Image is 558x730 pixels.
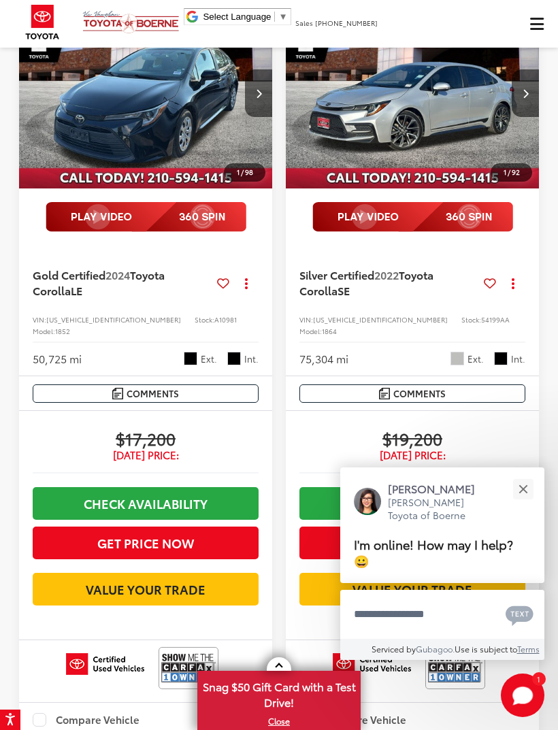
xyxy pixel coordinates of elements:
span: Model: [299,326,322,336]
button: Next image [245,69,272,117]
button: Chat with SMS [502,599,538,629]
svg: Start Chat [501,674,544,717]
span: Snag $50 Gift Card with a Test Drive! [199,672,359,714]
span: 98 [245,167,253,177]
button: Comments [33,384,259,403]
button: Get Price Now [33,527,259,559]
a: Value Your Trade [33,573,259,605]
span: Classic Silver [450,352,464,365]
span: SE [338,282,350,298]
button: Actions [502,271,525,295]
img: full motion video [312,202,513,232]
a: Check Availability [33,487,259,520]
span: Stock: [195,314,214,325]
img: View CARFAX report [161,650,216,686]
span: 1852 [55,326,70,336]
span: Toyota Corolla [33,267,165,297]
span: $19,200 [299,428,525,448]
button: Comments [299,384,525,403]
span: Black [227,352,241,365]
p: [PERSON_NAME] [388,481,489,496]
span: Int. [244,352,259,365]
p: [PERSON_NAME] Toyota of Boerne [388,496,489,522]
span: 2022 [374,267,399,282]
span: Int. [511,352,525,365]
span: Ext. [201,352,217,365]
button: Next image [512,69,539,117]
span: LE [71,282,82,298]
span: 1 [504,167,506,177]
span: Comments [393,387,446,400]
span: $17,200 [33,428,259,448]
span: Gold Certified [33,267,105,282]
img: Toyota Certified Used Vehicles [333,653,411,675]
div: 50,725 mi [33,351,82,367]
span: [US_VEHICLE_IDENTIFICATION_NUMBER] [46,314,181,325]
a: Gold Certified2024Toyota CorollaLE [33,267,212,298]
span: Black [494,352,508,365]
span: Silver Certified [299,267,374,282]
img: Toyota Certified Used Vehicles [66,653,144,675]
button: Close [508,474,538,503]
span: Sales [295,18,313,28]
button: Toggle Chat Window [501,674,544,717]
span: Toyota Corolla [299,267,433,297]
span: Ext. [467,352,484,365]
a: Value Your Trade [299,573,525,605]
span: Use is subject to [455,643,517,654]
a: Silver Certified2022Toyota CorollaSE [299,267,478,298]
span: 54199AA [481,314,510,325]
span: VIN: [299,314,313,325]
span: Model: [33,326,55,336]
img: Comments [112,388,123,399]
img: full motion video [46,202,246,232]
span: / [240,167,245,177]
span: [PHONE_NUMBER] [315,18,378,28]
img: View CARFAX report [428,650,482,686]
a: Select Language​ [203,12,287,22]
img: Comments [379,388,390,399]
div: Close[PERSON_NAME][PERSON_NAME] Toyota of BoerneI'm online! How may I help? 😀Type your messageCha... [340,467,544,660]
button: Get Price Now [299,527,525,559]
span: Select Language [203,12,271,22]
span: [US_VEHICLE_IDENTIFICATION_NUMBER] [313,314,448,325]
span: A10981 [214,314,237,325]
span: Serviced by [372,643,416,654]
span: 2024 [105,267,130,282]
span: ​ [274,12,275,22]
label: Compare Vehicle [33,713,139,727]
span: / [506,167,512,177]
button: Actions [235,271,259,295]
a: Terms [517,643,540,654]
div: 75,304 mi [299,351,348,367]
span: 1 [537,676,540,682]
a: Check Availability [299,487,525,520]
span: 92 [512,167,520,177]
span: [DATE] Price: [33,448,259,462]
span: ▼ [278,12,287,22]
span: I'm online! How may I help? 😀 [354,535,513,569]
span: Black [184,352,197,365]
span: Stock: [461,314,481,325]
span: [DATE] Price: [299,448,525,462]
span: Comments [127,387,179,400]
span: 1864 [322,326,337,336]
svg: Text [506,604,534,626]
span: VIN: [33,314,46,325]
a: Gubagoo. [416,643,455,654]
textarea: Type your message [340,590,544,639]
span: 1 [237,167,240,177]
img: Vic Vaughan Toyota of Boerne [82,10,180,34]
span: dropdown dots [512,278,514,288]
span: dropdown dots [245,278,248,288]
